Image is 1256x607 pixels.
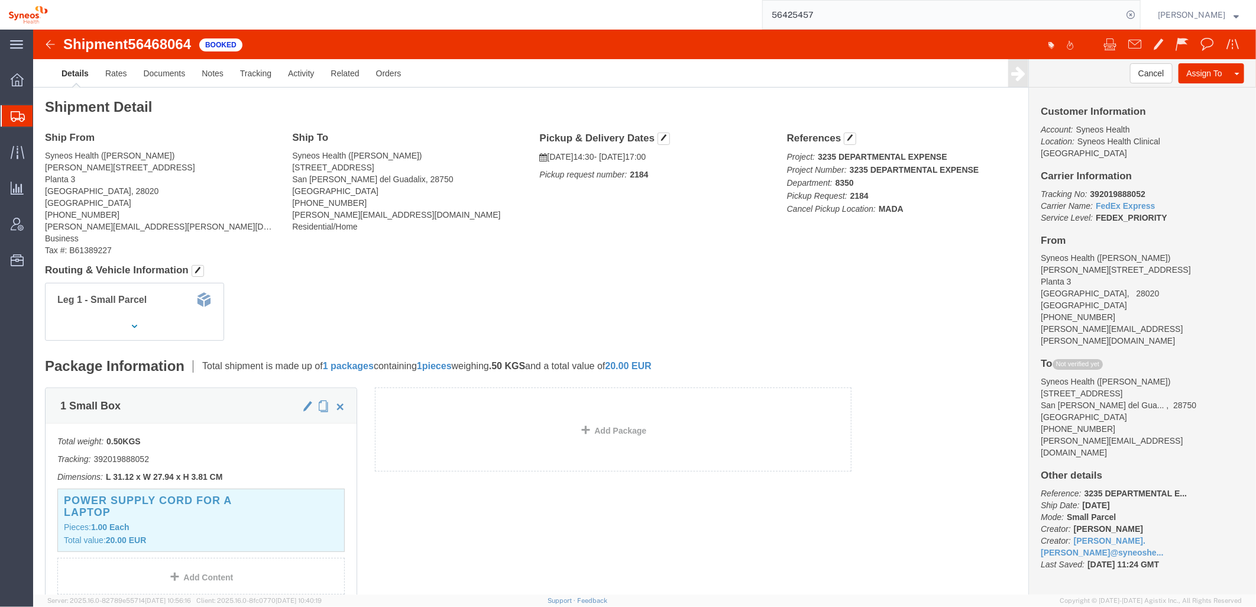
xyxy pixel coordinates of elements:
iframe: FS Legacy Container [33,30,1256,595]
span: [DATE] 10:40:19 [276,597,322,604]
span: Client: 2025.16.0-8fc0770 [196,597,322,604]
input: Search for shipment number, reference number [763,1,1122,29]
span: Copyright © [DATE]-[DATE] Agistix Inc., All Rights Reserved [1060,596,1242,606]
button: [PERSON_NAME] [1157,8,1239,22]
a: Support [548,597,577,604]
img: logo [8,6,48,24]
span: Server: 2025.16.0-82789e55714 [47,597,191,604]
span: Julie Ryan [1158,8,1225,21]
a: Feedback [577,597,607,604]
span: [DATE] 10:56:16 [145,597,191,604]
